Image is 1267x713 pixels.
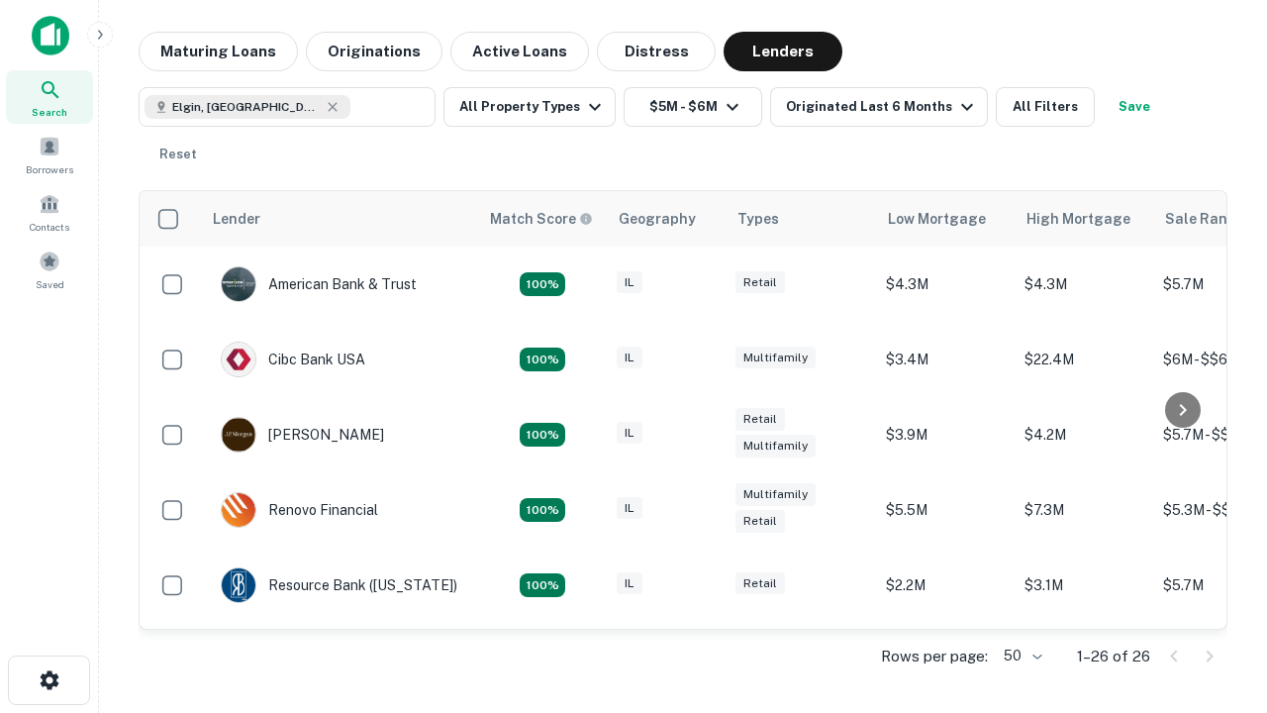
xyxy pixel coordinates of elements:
div: Cibc Bank USA [221,342,365,377]
td: $4.3M [1015,247,1153,322]
p: 1–26 of 26 [1077,645,1150,668]
div: Retail [735,572,785,595]
a: Search [6,70,93,124]
img: picture [222,493,255,527]
td: $3.9M [876,397,1015,472]
th: Geography [607,191,726,247]
div: Originated Last 6 Months [786,95,979,119]
td: $7.3M [1015,472,1153,548]
p: Rows per page: [881,645,988,668]
td: $4M [1015,623,1153,698]
td: $3.4M [876,322,1015,397]
span: Search [32,104,67,120]
div: Types [737,207,779,231]
div: IL [617,422,642,445]
td: $3.1M [1015,548,1153,623]
div: Renovo Financial [221,492,378,528]
div: IL [617,271,642,294]
div: Multifamily [735,435,816,458]
span: Saved [36,276,64,292]
th: Types [726,191,876,247]
div: Matching Properties: 4, hasApolloMatch: undefined [520,573,565,597]
div: Lender [213,207,260,231]
iframe: Chat Widget [1168,491,1267,586]
button: Save your search to get updates of matches that match your search criteria. [1103,87,1166,127]
td: $4.3M [876,247,1015,322]
div: Matching Properties: 4, hasApolloMatch: undefined [520,348,565,371]
div: 50 [996,642,1045,670]
div: Capitalize uses an advanced AI algorithm to match your search with the best lender. The match sco... [490,208,593,230]
th: Capitalize uses an advanced AI algorithm to match your search with the best lender. The match sco... [478,191,607,247]
a: Borrowers [6,128,93,181]
span: Elgin, [GEOGRAPHIC_DATA], [GEOGRAPHIC_DATA] [172,98,321,116]
div: Resource Bank ([US_STATE]) [221,567,457,603]
div: Multifamily [735,483,816,506]
div: Matching Properties: 4, hasApolloMatch: undefined [520,423,565,447]
a: Contacts [6,185,93,239]
th: Low Mortgage [876,191,1015,247]
td: $22.4M [1015,322,1153,397]
th: Lender [201,191,478,247]
button: Maturing Loans [139,32,298,71]
div: IL [617,497,642,520]
th: High Mortgage [1015,191,1153,247]
h6: Match Score [490,208,589,230]
button: Lenders [724,32,842,71]
td: $5.5M [876,472,1015,548]
div: Matching Properties: 7, hasApolloMatch: undefined [520,272,565,296]
td: $4.2M [1015,397,1153,472]
div: American Bank & Trust [221,266,417,302]
button: Active Loans [450,32,589,71]
div: IL [617,347,642,369]
div: Matching Properties: 4, hasApolloMatch: undefined [520,498,565,522]
span: Borrowers [26,161,73,177]
button: $5M - $6M [624,87,762,127]
img: picture [222,568,255,602]
div: IL [617,572,642,595]
div: Multifamily [735,347,816,369]
img: capitalize-icon.png [32,16,69,55]
button: Originated Last 6 Months [770,87,988,127]
div: Geography [619,207,696,231]
div: High Mortgage [1026,207,1130,231]
button: All Filters [996,87,1095,127]
img: picture [222,267,255,301]
img: picture [222,343,255,376]
button: Originations [306,32,442,71]
a: Saved [6,243,93,296]
button: All Property Types [443,87,616,127]
button: Reset [146,135,210,174]
div: [PERSON_NAME] [221,417,384,453]
td: $4M [876,623,1015,698]
div: Retail [735,271,785,294]
div: Low Mortgage [888,207,986,231]
button: Distress [597,32,716,71]
span: Contacts [30,219,69,235]
img: picture [222,418,255,452]
div: Retail [735,510,785,533]
td: $2.2M [876,548,1015,623]
div: Retail [735,408,785,431]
